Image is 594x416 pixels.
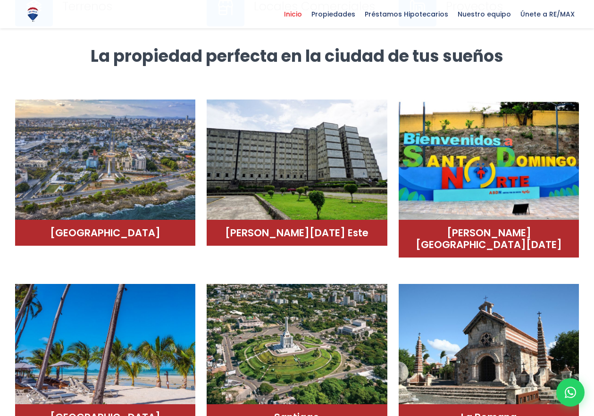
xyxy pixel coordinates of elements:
h4: [GEOGRAPHIC_DATA] [25,227,186,239]
h4: [PERSON_NAME][DATE] Este [216,227,378,239]
strong: La propiedad perfecta en la ciudad de tus sueños [91,44,503,67]
a: Distrito Nacional (3)[PERSON_NAME][DATE] Este [207,92,387,246]
span: Préstamos Hipotecarios [360,7,453,21]
img: Distrito Nacional (2) [15,100,196,227]
span: Nuestro equipo [453,7,516,21]
span: Únete a RE/MAX [516,7,579,21]
span: Propiedades [307,7,360,21]
img: Logo de REMAX [25,6,41,23]
img: Santiago [207,284,387,411]
img: La Romana [399,284,579,411]
a: Santo Domingo Norte[PERSON_NAME][GEOGRAPHIC_DATA][DATE] [399,92,579,258]
h4: [PERSON_NAME][GEOGRAPHIC_DATA][DATE] [408,227,570,250]
a: Distrito Nacional (2)[GEOGRAPHIC_DATA] [15,92,196,246]
span: Inicio [279,7,307,21]
img: Distrito Nacional (3) [207,100,387,227]
img: Santo Domingo Norte [399,100,579,227]
img: Punta Cana [15,284,196,411]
